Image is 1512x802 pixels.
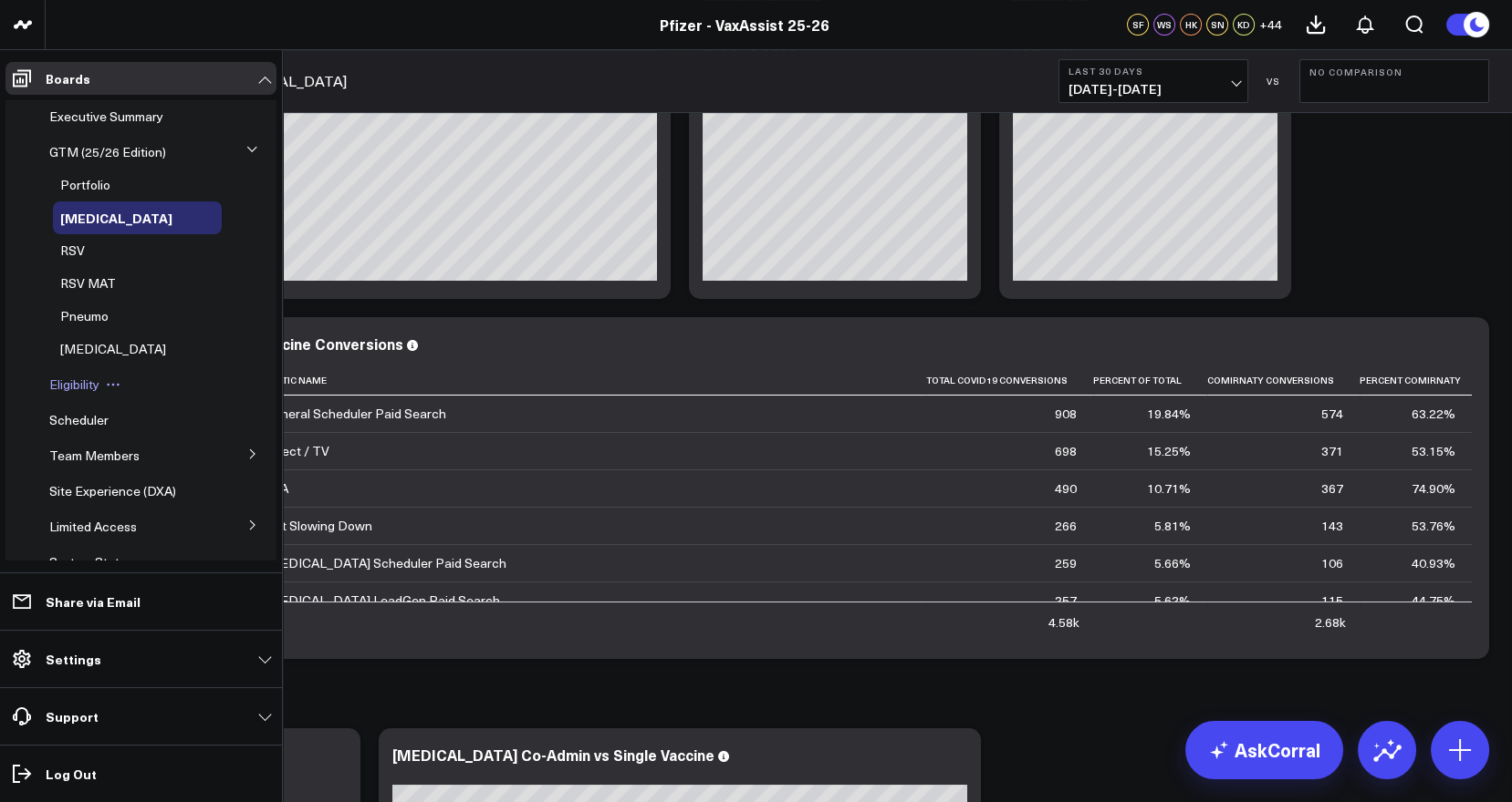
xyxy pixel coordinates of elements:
span: System Status [49,553,133,571]
th: Tactic Name [265,365,926,396]
span: RSV [60,242,85,259]
div: 259 [1055,554,1077,572]
a: Eligibility [49,377,99,392]
span: Pneumo [60,307,109,324]
div: 115 [1321,591,1343,610]
div: 74.90% [1412,479,1455,498]
p: Settings [46,652,101,666]
button: Last 30 Days[DATE]-[DATE] [1058,59,1248,103]
span: RSV MAT [60,274,116,292]
a: System Status [49,555,133,570]
div: 53.76% [1412,517,1455,535]
div: 5.62% [1154,591,1191,610]
a: [MEDICAL_DATA] [60,342,166,356]
div: General Scheduler Paid Search [265,405,446,423]
div: 698 [1055,442,1077,460]
div: 371 [1321,442,1343,460]
b: No Comparison [1309,67,1479,77]
a: Executive Summary [49,109,163,124]
a: RSV [60,243,85,258]
th: Percent Comirnaty [1360,365,1472,396]
div: 15.25% [1147,442,1191,460]
p: Support [46,709,99,724]
div: 5.81% [1154,517,1191,535]
span: Team Members [49,447,140,464]
a: Portfolio [60,178,110,192]
div: [MEDICAL_DATA] LeadGen Paid Search [265,591,500,610]
div: WS [1153,14,1175,36]
div: 2.68k [1315,613,1346,632]
span: Scheduler [49,411,109,428]
a: GTM (25/26 Edition) [49,145,166,159]
span: Executive Summary [49,108,163,125]
a: Pfizer - VaxAssist 25-26 [660,15,829,35]
a: Log Out [5,757,276,790]
a: Pneumo [60,309,109,324]
div: 257 [1055,591,1077,610]
div: 574 [1321,405,1343,423]
div: [MEDICAL_DATA] Scheduler Paid Search [265,554,506,572]
button: +44 [1259,14,1282,36]
th: Total Covid19 Conversions [926,365,1093,396]
b: Last 30 Days [1069,66,1238,77]
span: [MEDICAL_DATA] [60,209,172,227]
a: [MEDICAL_DATA] [60,211,172,225]
p: Share via Email [46,594,141,609]
span: + 44 [1259,18,1282,31]
a: Site Experience (DXA) [49,484,176,499]
div: 63.22% [1412,405,1455,423]
a: Scheduler [49,413,109,427]
div: HK [1180,14,1202,36]
div: 908 [1055,405,1077,423]
a: [MEDICAL_DATA] [225,71,347,91]
div: 40.93% [1412,554,1455,572]
span: [MEDICAL_DATA] [60,340,166,357]
div: 490 [1055,479,1077,498]
th: Comirnaty Conversions [1207,365,1360,396]
span: Portfolio [60,176,110,193]
div: KD [1233,14,1255,36]
span: Site Experience (DXA) [49,482,176,499]
span: GTM (25/26 Edition) [49,143,166,160]
a: Team Members [49,448,140,463]
div: 106 [1321,554,1343,572]
p: Boards [46,71,90,86]
div: 19.84% [1147,405,1191,423]
div: 4.58k [1048,613,1079,632]
span: Limited Access [49,518,137,535]
div: 10.71% [1147,479,1191,498]
div: VS [1257,76,1290,87]
div: 266 [1055,517,1077,535]
div: 44.75% [1412,591,1455,610]
button: No Comparison [1299,59,1489,103]
a: Limited Access [49,519,137,534]
div: [MEDICAL_DATA] Co-Admin vs Single Vaccine [392,745,714,765]
a: RSV MAT [60,276,116,291]
span: [DATE] - [DATE] [1069,82,1238,97]
div: SN [1206,14,1228,36]
div: SF [1127,14,1149,36]
div: Direct / TV [265,442,329,460]
div: Not Slowing Down [265,517,372,535]
th: Percent Of Total [1093,365,1207,396]
div: 143 [1321,517,1343,535]
span: Eligibility [49,375,99,393]
div: 53.15% [1412,442,1455,460]
div: 5.66% [1154,554,1191,572]
a: AskCorral [1185,721,1343,779]
div: 367 [1321,479,1343,498]
p: Log Out [46,766,97,781]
